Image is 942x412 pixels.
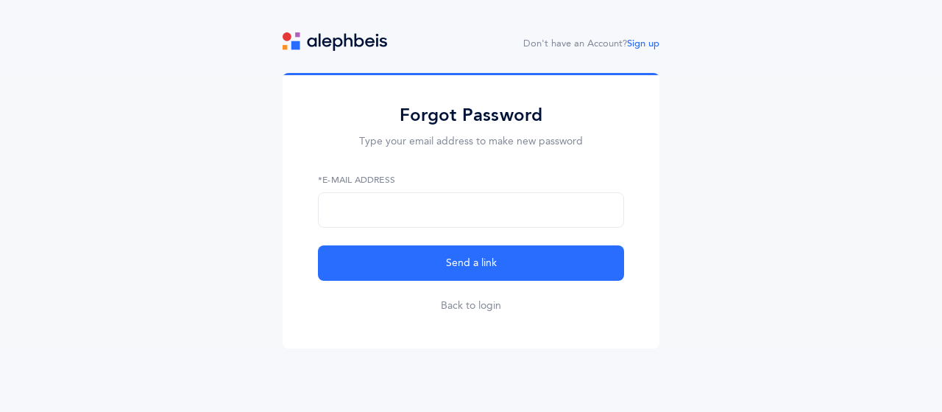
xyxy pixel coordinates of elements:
[318,134,624,150] p: Type your email address to make new password
[446,256,497,271] span: Send a link
[627,38,659,49] a: Sign up
[441,298,501,313] a: Back to login
[523,37,659,52] div: Don't have an Account?
[318,245,624,281] button: Send a link
[318,104,624,127] h2: Forgot Password
[318,173,624,186] label: *E-Mail Address
[283,32,387,51] img: logo.svg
